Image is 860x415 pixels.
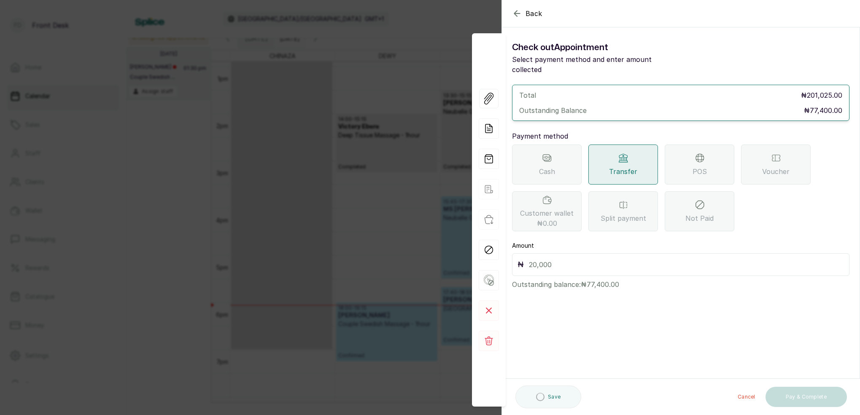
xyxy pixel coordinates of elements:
p: Payment method [512,131,849,141]
span: Not Paid [685,213,714,223]
p: Total [519,90,536,100]
button: Back [512,8,542,19]
span: Transfer [609,166,637,177]
span: Voucher [762,166,790,177]
button: Save [515,386,581,408]
span: POS [693,166,707,177]
p: ₦ [518,259,524,270]
p: ₦77,400.00 [804,105,842,115]
p: Select payment method and enter amount collected [512,54,681,75]
p: Outstanding Balance [519,105,587,115]
span: Back [526,8,542,19]
label: Amount [512,241,534,250]
span: Split payment [601,213,646,223]
p: ₦201,025.00 [801,90,842,100]
p: Outstanding balance: ₦77,400.00 [512,276,849,289]
span: ₦0.00 [537,218,557,228]
button: Cancel [731,387,762,407]
span: Cash [539,166,555,177]
h1: Check out Appointment [512,41,681,54]
span: Customer wallet [520,208,574,228]
button: Pay & Complete [766,387,847,407]
input: 20,000 [529,259,844,270]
